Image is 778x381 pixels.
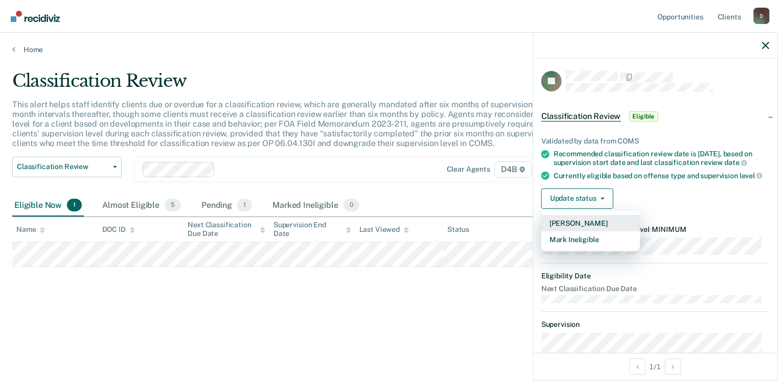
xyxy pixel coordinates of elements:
[12,100,593,149] p: This alert helps staff identify clients due or overdue for a classification review, which are gen...
[494,161,532,178] span: D4B
[344,199,359,212] span: 0
[541,188,613,209] button: Update status
[541,111,621,122] span: Classification Review
[67,199,82,212] span: 1
[650,225,652,233] span: •
[533,353,777,380] div: 1 / 1
[541,320,769,329] dt: Supervision
[100,195,183,217] div: Almost Eligible
[359,225,409,234] div: Last Viewed
[541,215,640,231] button: [PERSON_NAME]
[753,8,770,24] div: D
[102,225,135,234] div: DOC ID
[740,172,763,180] span: level
[237,199,252,212] span: 1
[12,195,84,217] div: Eligible Now
[12,45,766,54] a: Home
[541,231,640,248] button: Mark Ineligible
[447,225,469,234] div: Status
[541,272,769,280] dt: Eligibility Date
[188,221,265,238] div: Next Classification Due Date
[629,111,658,122] span: Eligible
[629,359,646,375] button: Previous Opportunity
[12,70,596,100] div: Classification Review
[554,150,769,167] div: Recommended classification review date is [DATE], based on supervision start date and last classi...
[11,11,60,22] img: Recidiviz
[554,171,769,180] div: Currently eligible based on offense type and supervision
[724,158,747,166] span: date
[665,359,681,375] button: Next Opportunity
[273,221,351,238] div: Supervision End Date
[16,225,45,234] div: Name
[447,165,490,174] div: Clear agents
[199,195,254,217] div: Pending
[541,225,769,234] dt: Recommended Supervision Level MINIMUM
[270,195,361,217] div: Marked Ineligible
[533,100,777,133] div: Classification ReviewEligible
[541,284,769,293] dt: Next Classification Due Date
[165,199,181,212] span: 5
[753,8,770,24] button: Profile dropdown button
[17,162,109,171] span: Classification Review
[541,137,769,146] div: Validated by data from COMS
